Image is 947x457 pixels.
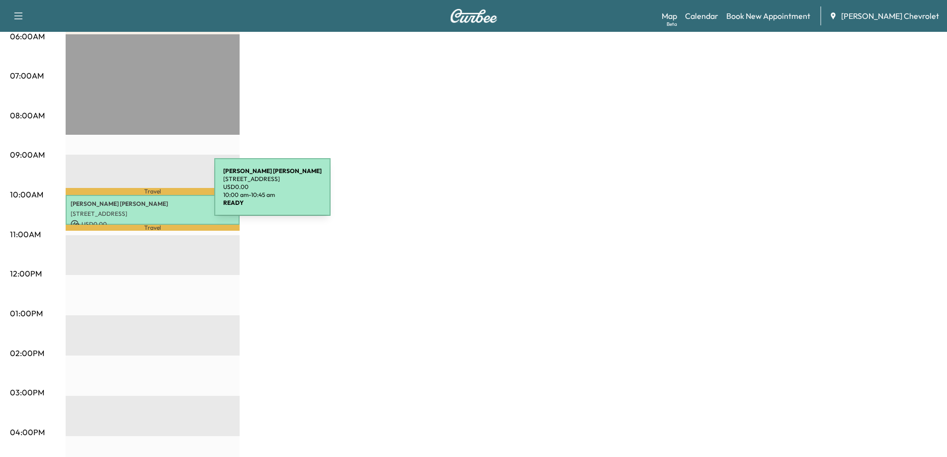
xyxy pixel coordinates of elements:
p: 06:00AM [10,30,45,42]
p: 04:00PM [10,426,45,438]
p: 08:00AM [10,109,45,121]
p: Travel [66,188,240,194]
p: 03:00PM [10,386,44,398]
a: Book New Appointment [726,10,810,22]
p: 02:00PM [10,347,44,359]
p: 07:00AM [10,70,44,82]
p: 01:00PM [10,307,43,319]
img: Curbee Logo [450,9,498,23]
p: 10:00 am - 10:45 am [223,191,322,199]
b: READY [223,199,244,206]
div: Beta [667,20,677,28]
p: [STREET_ADDRESS] [223,175,322,183]
p: [STREET_ADDRESS] [71,210,235,218]
p: [PERSON_NAME] [PERSON_NAME] [71,200,235,208]
p: 12:00PM [10,268,42,279]
p: 09:00AM [10,149,45,161]
p: 10:00AM [10,188,43,200]
a: Calendar [685,10,718,22]
a: MapBeta [662,10,677,22]
b: [PERSON_NAME] [PERSON_NAME] [223,167,322,175]
p: USD 0.00 [223,183,322,191]
p: 11:00AM [10,228,41,240]
p: USD 0.00 [71,220,235,229]
p: Travel [66,225,240,231]
span: [PERSON_NAME] Chevrolet [841,10,939,22]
